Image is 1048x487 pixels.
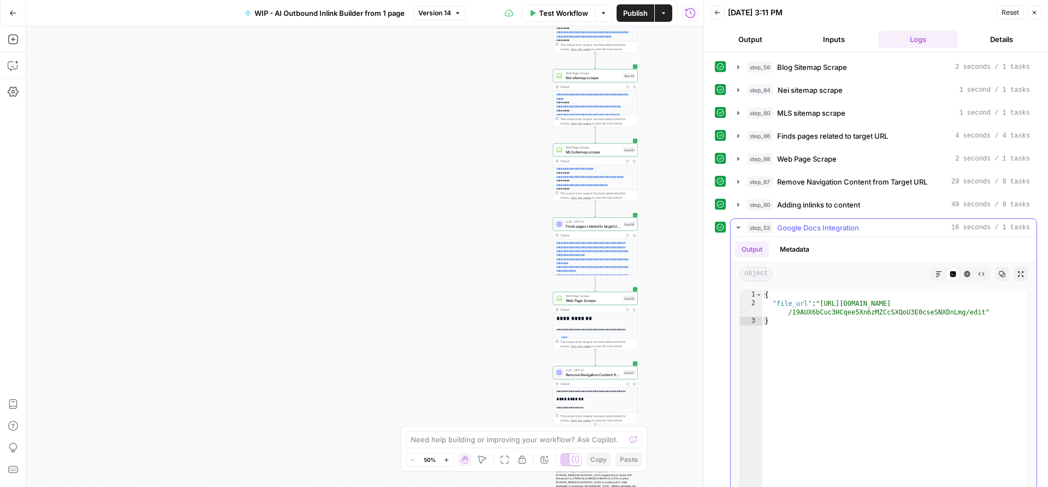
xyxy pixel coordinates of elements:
button: 4 seconds / 4 tasks [731,127,1037,145]
div: Step 84 [623,73,636,78]
span: Web Page Scrape [566,298,621,303]
button: Details [962,31,1042,48]
button: 1 second / 1 tasks [731,104,1037,122]
span: Remove Navigation Content from Target URL [777,176,927,187]
span: LLM · GPT-4.1 [566,368,621,372]
span: 2 seconds / 1 tasks [955,154,1030,164]
span: step_88 [747,153,773,164]
span: Copy the output [571,122,591,125]
div: 1 [740,290,762,299]
button: Copy [586,453,611,467]
div: Step 87 [623,370,635,375]
span: Adding inlinks to content [777,199,860,210]
span: LLM · GPT-4.1 [566,219,621,224]
g: Edge from step_87 to step_90 [595,424,596,440]
span: 16 seconds / 1 tasks [951,223,1030,233]
button: 2 seconds / 1 tasks [731,58,1037,76]
button: 29 seconds / 8 tasks [731,173,1037,191]
button: 49 seconds / 8 tasks [731,196,1037,213]
div: This output is too large & has been abbreviated for review. to view the full content. [560,43,635,51]
span: Nei sitemap scrape [566,75,621,80]
span: Publish [623,8,648,19]
span: Copy the output [571,419,591,422]
g: Edge from step_88 to step_87 [595,350,596,366]
button: Metadata [773,241,816,258]
button: WIP - AI Outbound Inlink Builder from 1 page [238,4,411,22]
span: Copy the output [571,47,591,51]
div: Step 86 [623,222,635,227]
button: Reset [997,5,1024,20]
span: Toggle code folding, rows 1 through 3 [756,290,762,299]
button: Output [710,31,790,48]
span: Web Page Scrape [566,145,621,150]
div: Output [560,159,623,163]
g: Edge from step_86 to step_88 [595,276,596,292]
div: 2 [740,299,762,317]
button: Paste [615,453,642,467]
span: MLS sitemap scrape [777,108,845,118]
span: step_90 [747,199,773,210]
span: 49 seconds / 8 tasks [951,200,1030,210]
button: 16 seconds / 1 tasks [731,219,1037,236]
span: step_53 [747,222,773,233]
span: Web Page Scrape [566,71,621,75]
span: Copy the output [571,196,591,199]
span: Blog Sitemap Scrape [777,62,847,73]
span: Test Workflow [539,8,588,19]
div: This output is too large & has been abbreviated for review. to view the full content. [560,414,635,423]
button: Output [735,241,769,258]
div: This output is too large & has been abbreviated for review. to view the full content. [560,117,635,126]
span: MLS sitemap scrape [566,149,621,155]
span: 4 seconds / 4 tasks [955,131,1030,141]
span: step_87 [747,176,773,187]
span: 1 second / 1 tasks [959,85,1030,95]
g: Edge from step_84 to step_80 [595,127,596,143]
span: 50% [424,455,436,464]
button: Test Workflow [522,4,595,22]
div: Output [560,382,623,386]
span: 2 seconds / 1 tasks [955,62,1030,72]
span: Reset [1002,8,1019,17]
span: 29 seconds / 8 tasks [951,177,1030,187]
span: Copy [590,455,607,465]
div: 3 [740,317,762,325]
button: 1 second / 1 tasks [731,81,1037,99]
span: Finds pages related to target URL [777,130,888,141]
span: step_80 [747,108,773,118]
button: 2 seconds / 1 tasks [731,150,1037,168]
div: Output [560,307,623,312]
g: Edge from step_80 to step_86 [595,201,596,217]
span: WIP - AI Outbound Inlink Builder from 1 page [254,8,405,19]
span: step_86 [747,130,773,141]
div: This output is too large & has been abbreviated for review. to view the full content. [560,340,635,348]
div: This output is too large & has been abbreviated for review. to view the full content. [560,191,635,200]
span: Finds pages related to target URL [566,223,621,229]
span: object [739,267,773,281]
button: Version 14 [413,6,466,20]
g: Edge from step_56 to step_84 [595,53,596,69]
div: Step 88 [623,296,635,301]
button: Inputs [795,31,874,48]
span: step_84 [747,85,773,96]
span: 1 second / 1 tasks [959,108,1030,118]
span: Version 14 [418,8,451,18]
span: Copy the output [571,345,591,348]
span: Web Page Scrape [566,294,621,298]
span: step_56 [747,62,773,73]
div: Step 80 [623,147,635,152]
div: Output [560,233,623,237]
span: Web Page Scrape [777,153,837,164]
span: Google Docs Integration [777,222,859,233]
span: Nei sitemap scrape [778,85,843,96]
span: Paste [620,455,638,465]
span: Remove Navigation Content from Target URL [566,372,621,377]
button: Publish [617,4,654,22]
button: Logs [878,31,958,48]
div: Output [560,85,623,89]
